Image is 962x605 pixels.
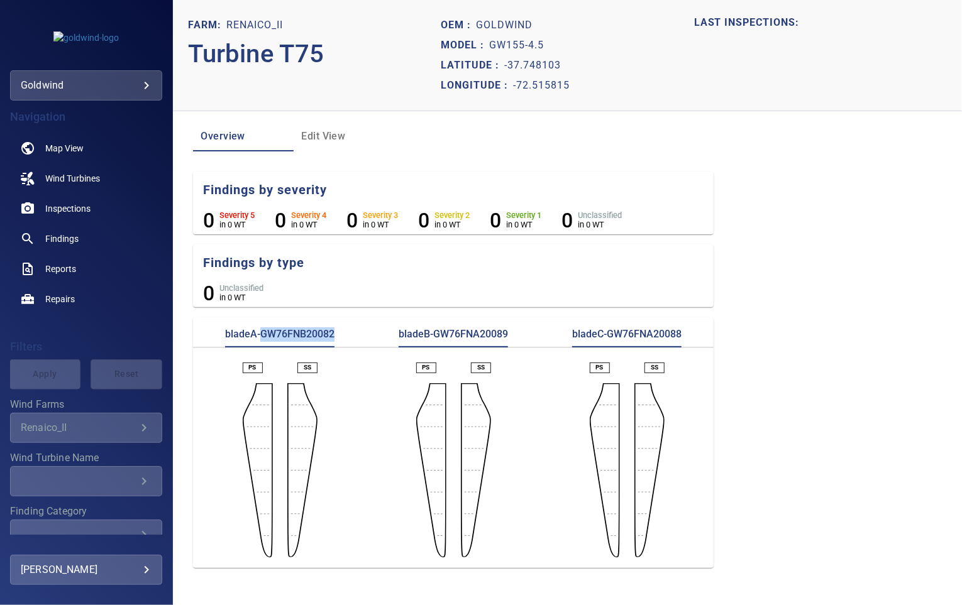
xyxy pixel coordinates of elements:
span: Reports [45,263,76,275]
h4: Filters [10,341,162,353]
a: map noActive [10,133,162,163]
li: Severity 4 [275,209,326,232]
p: -37.748103 [505,58,561,73]
p: bladeB-GW76FNA20089 [399,327,508,347]
span: Findings [45,232,79,245]
div: goldwind [10,70,162,101]
p: in 0 WT [291,220,326,229]
p: Renaico_II [226,18,283,33]
h6: Severity 4 [291,211,326,220]
h6: 0 [561,209,573,232]
span: Repairs [45,293,75,305]
span: Wind Turbines [45,172,100,185]
label: Wind Turbine Name [10,453,162,463]
a: inspections noActive [10,193,162,224]
p: in 0 WT [219,293,263,302]
p: Farm: [188,18,226,33]
h6: 0 [490,209,501,232]
p: SS [477,363,485,372]
div: Wind Turbine Name [10,466,162,496]
p: in 0 WT [434,220,470,229]
div: Finding Category [10,520,162,550]
li: Severity 5 [203,209,255,232]
li: Severity 1 [490,209,541,232]
p: Goldwind [477,18,533,33]
p: in 0 WT [219,220,255,229]
div: [PERSON_NAME] [21,560,152,580]
img: goldwind-logo [53,31,119,44]
p: SS [651,363,658,372]
label: Finding Category [10,506,162,516]
p: bladeA-GW76FNB20082 [225,327,334,347]
label: Wind Farms [10,400,162,410]
p: GW155-4.5 [490,38,545,53]
h5: Findings by type [203,254,714,271]
h6: Unclassified [578,211,622,220]
p: -72.515815 [514,78,570,93]
span: Inspections [45,202,91,215]
div: Renaico_II [21,422,136,433]
p: Model : [441,38,490,53]
span: Overview [201,128,286,145]
p: Latitude : [441,58,505,73]
li: Severity 3 [346,209,398,232]
li: Severity 2 [418,209,470,232]
li: Unclassified [203,281,263,305]
h6: 0 [346,209,358,232]
a: findings noActive [10,224,162,254]
h4: Navigation [10,111,162,123]
div: Wind Farms [10,413,162,443]
a: repairs noActive [10,284,162,314]
h6: 0 [275,209,286,232]
a: reports noActive [10,254,162,284]
p: PS [249,363,257,372]
p: in 0 WT [506,220,541,229]
a: windturbines noActive [10,163,162,193]
span: Edit View [301,128,387,145]
h6: Severity 3 [363,211,398,220]
h6: 0 [203,209,214,232]
p: Oem : [441,18,477,33]
h6: 0 [203,281,214,305]
h6: Severity 2 [434,211,470,220]
li: Severity Unclassified [561,209,622,232]
p: in 0 WT [363,220,398,229]
p: bladeC-GW76FNA20088 [572,327,682,347]
p: LAST INSPECTIONS: [694,15,947,30]
p: Turbine T75 [188,35,441,73]
p: in 0 WT [578,220,622,229]
h6: Severity 1 [506,211,541,220]
p: Longitude : [441,78,514,93]
p: PS [423,363,430,372]
span: Map View [45,142,84,155]
p: SS [304,363,311,372]
h5: Findings by severity [203,182,714,199]
p: PS [596,363,604,372]
h6: 0 [418,209,429,232]
div: goldwind [21,75,152,95]
h6: Severity 5 [219,211,255,220]
h6: Unclassified [219,284,263,293]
